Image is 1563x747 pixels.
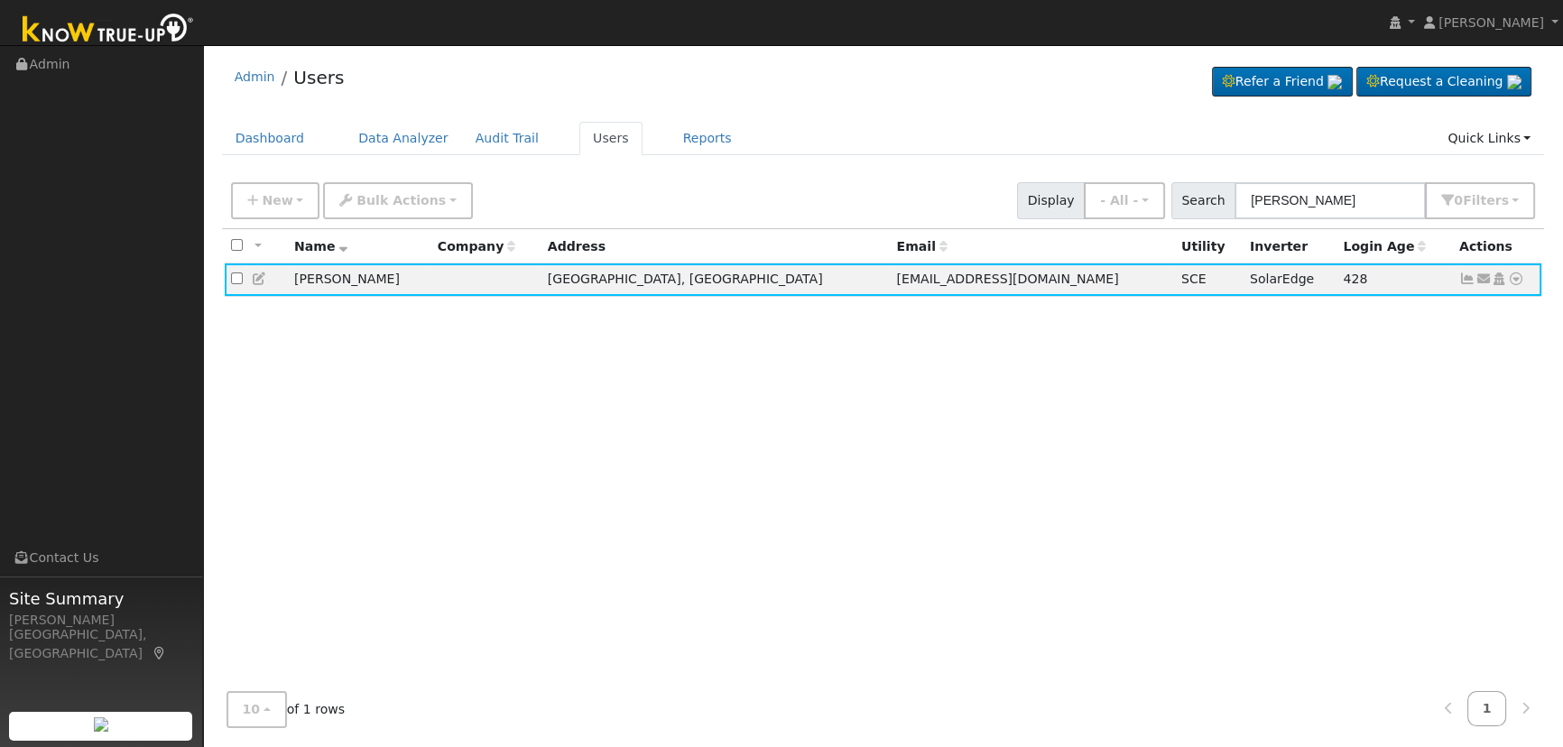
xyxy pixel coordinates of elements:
[293,67,344,88] a: Users
[1507,75,1521,89] img: retrieve
[1459,272,1475,286] a: Show Graph
[1467,691,1507,726] a: 1
[345,122,462,155] a: Data Analyzer
[1084,182,1165,219] button: - All -
[1250,237,1330,256] div: Inverter
[541,263,891,297] td: [GEOGRAPHIC_DATA], [GEOGRAPHIC_DATA]
[462,122,552,155] a: Audit Trail
[1343,272,1367,286] span: 07/17/2024 7:17:29 AM
[252,272,268,286] a: Edit User
[1327,75,1342,89] img: retrieve
[227,691,287,728] button: 10
[9,586,193,611] span: Site Summary
[14,10,203,51] img: Know True-Up
[1425,182,1535,219] button: 0Filters
[1508,270,1524,289] a: Other actions
[9,611,193,630] div: [PERSON_NAME]
[1250,272,1314,286] span: SolarEdge
[1235,182,1426,219] input: Search
[579,122,643,155] a: Users
[1463,193,1509,207] span: Filter
[9,625,193,663] div: [GEOGRAPHIC_DATA], [GEOGRAPHIC_DATA]
[222,122,319,155] a: Dashboard
[1356,67,1531,97] a: Request a Cleaning
[262,193,292,207] span: New
[243,702,261,716] span: 10
[896,239,947,254] span: Email
[1491,272,1507,286] a: Login As
[294,239,347,254] span: Name
[152,646,168,660] a: Map
[1501,193,1508,207] span: s
[670,122,745,155] a: Reports
[356,193,446,207] span: Bulk Actions
[94,717,108,732] img: retrieve
[231,182,320,219] button: New
[1171,182,1235,219] span: Search
[1181,237,1237,256] div: Utility
[1434,122,1544,155] a: Quick Links
[438,239,515,254] span: Company name
[227,691,346,728] span: of 1 rows
[235,69,275,84] a: Admin
[1212,67,1353,97] a: Refer a Friend
[1475,270,1492,289] a: kaycee1907@yahoo.com
[288,263,431,297] td: [PERSON_NAME]
[1438,15,1544,30] span: [PERSON_NAME]
[896,272,1118,286] span: [EMAIL_ADDRESS][DOMAIN_NAME]
[1343,239,1426,254] span: Days since last login
[548,237,884,256] div: Address
[1181,272,1207,286] span: SCE
[1459,237,1535,256] div: Actions
[323,182,472,219] button: Bulk Actions
[1017,182,1085,219] span: Display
